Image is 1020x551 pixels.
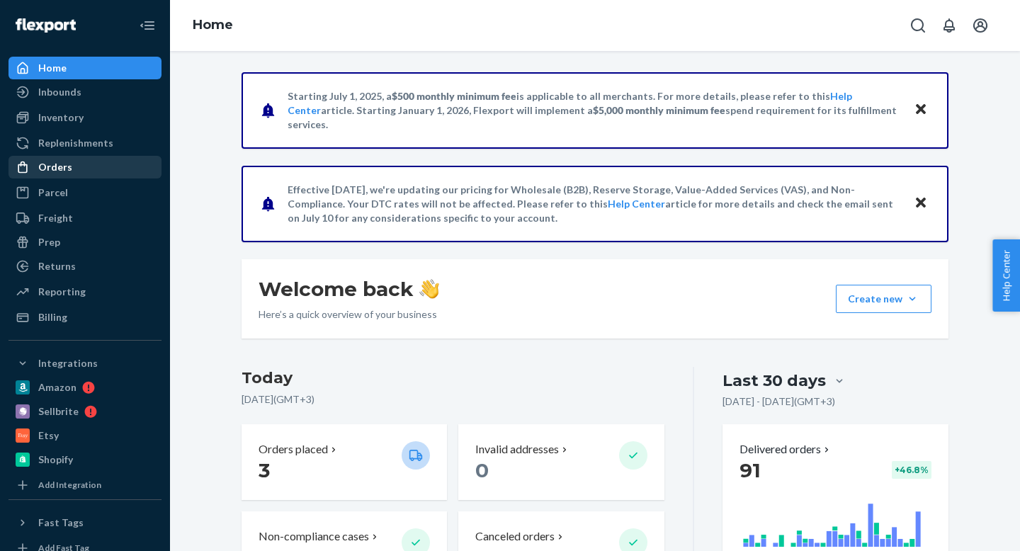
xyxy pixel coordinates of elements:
[8,255,161,278] a: Returns
[38,404,79,419] div: Sellbrite
[38,310,67,324] div: Billing
[475,528,555,545] p: Canceled orders
[912,100,930,120] button: Close
[242,367,664,390] h3: Today
[38,516,84,530] div: Fast Tags
[8,448,161,471] a: Shopify
[38,61,67,75] div: Home
[38,428,59,443] div: Etsy
[8,57,161,79] a: Home
[38,380,76,394] div: Amazon
[259,441,328,458] p: Orders placed
[8,511,161,534] button: Fast Tags
[475,441,559,458] p: Invalid addresses
[392,90,516,102] span: $500 monthly minimum fee
[8,306,161,329] a: Billing
[259,458,270,482] span: 3
[38,211,73,225] div: Freight
[8,156,161,178] a: Orders
[935,11,963,40] button: Open notifications
[904,11,932,40] button: Open Search Box
[259,307,439,322] p: Here’s a quick overview of your business
[288,183,900,225] p: Effective [DATE], we're updating our pricing for Wholesale (B2B), Reserve Storage, Value-Added Se...
[608,198,665,210] a: Help Center
[739,458,761,482] span: 91
[38,285,86,299] div: Reporting
[38,136,113,150] div: Replenishments
[8,231,161,254] a: Prep
[16,18,76,33] img: Flexport logo
[593,104,725,116] span: $5,000 monthly minimum fee
[912,193,930,214] button: Close
[242,392,664,407] p: [DATE] ( GMT+3 )
[8,477,161,494] a: Add Integration
[38,479,101,491] div: Add Integration
[259,276,439,302] h1: Welcome back
[966,11,994,40] button: Open account menu
[38,186,68,200] div: Parcel
[458,424,664,500] button: Invalid addresses 0
[38,235,60,249] div: Prep
[38,356,98,370] div: Integrations
[739,441,832,458] button: Delivered orders
[193,17,233,33] a: Home
[722,370,826,392] div: Last 30 days
[892,461,931,479] div: + 46.8 %
[419,279,439,299] img: hand-wave emoji
[181,5,244,46] ol: breadcrumbs
[8,400,161,423] a: Sellbrite
[8,207,161,229] a: Freight
[8,81,161,103] a: Inbounds
[38,160,72,174] div: Orders
[8,132,161,154] a: Replenishments
[8,424,161,447] a: Etsy
[242,424,447,500] button: Orders placed 3
[722,394,835,409] p: [DATE] - [DATE] ( GMT+3 )
[8,106,161,129] a: Inventory
[259,528,369,545] p: Non-compliance cases
[38,110,84,125] div: Inventory
[8,376,161,399] a: Amazon
[836,285,931,313] button: Create new
[38,453,73,467] div: Shopify
[8,352,161,375] button: Integrations
[38,259,76,273] div: Returns
[8,181,161,204] a: Parcel
[475,458,489,482] span: 0
[8,280,161,303] a: Reporting
[992,239,1020,312] button: Help Center
[133,11,161,40] button: Close Navigation
[38,85,81,99] div: Inbounds
[288,89,900,132] p: Starting July 1, 2025, a is applicable to all merchants. For more details, please refer to this a...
